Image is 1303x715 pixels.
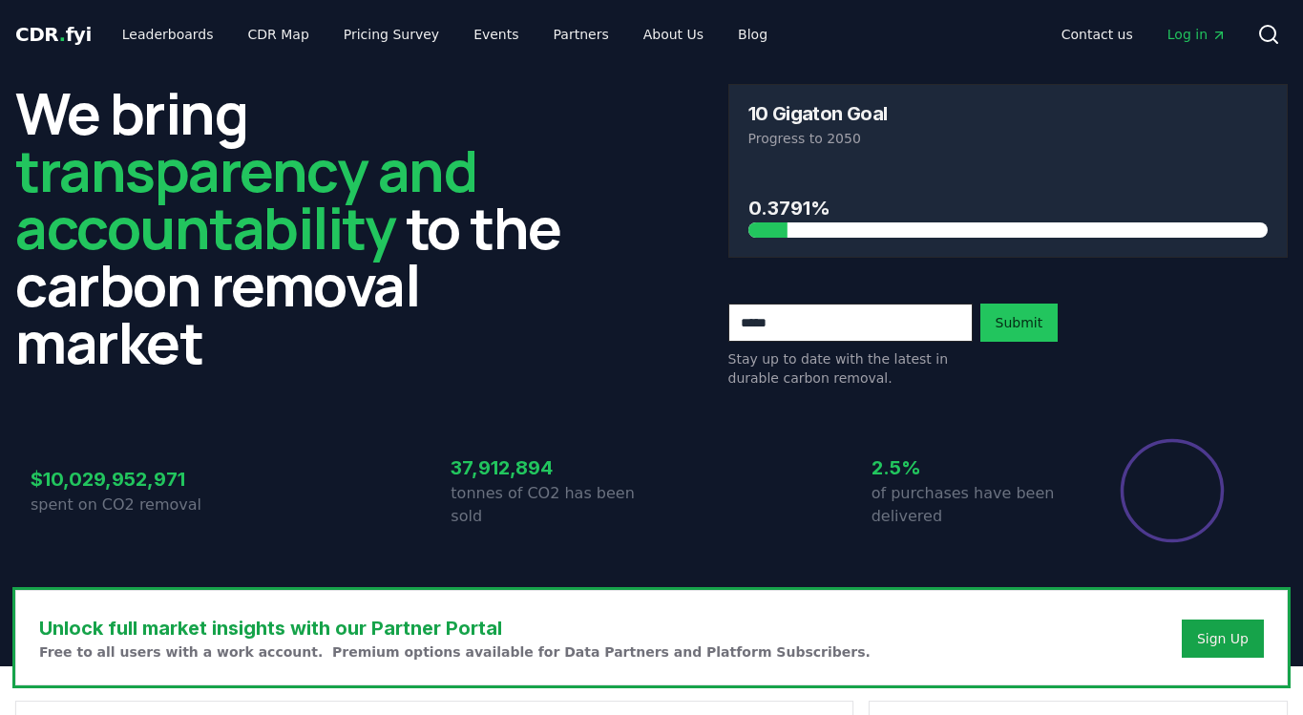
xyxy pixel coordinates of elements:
p: Free to all users with a work account. Premium options available for Data Partners and Platform S... [39,642,871,662]
nav: Main [107,17,783,52]
a: Leaderboards [107,17,229,52]
a: CDR Map [233,17,325,52]
h3: 37,912,894 [451,453,651,482]
span: . [59,23,66,46]
button: Sign Up [1182,620,1264,658]
a: Events [458,17,534,52]
a: About Us [628,17,719,52]
p: Progress to 2050 [748,129,1269,148]
span: transparency and accountability [15,131,476,266]
a: Pricing Survey [328,17,454,52]
a: Partners [538,17,624,52]
span: Log in [1167,25,1227,44]
h3: 2.5% [872,453,1072,482]
nav: Main [1046,17,1242,52]
span: CDR fyi [15,23,92,46]
h3: 0.3791% [748,194,1269,222]
h3: Unlock full market insights with our Partner Portal [39,614,871,642]
div: Percentage of sales delivered [1119,437,1226,544]
button: Submit [980,304,1059,342]
a: Contact us [1046,17,1148,52]
a: Blog [723,17,783,52]
p: tonnes of CO2 has been sold [451,482,651,528]
a: CDR.fyi [15,21,92,48]
p: Stay up to date with the latest in durable carbon removal. [728,349,973,388]
h3: $10,029,952,971 [31,465,231,494]
a: Log in [1152,17,1242,52]
h2: We bring to the carbon removal market [15,84,576,370]
h3: 10 Gigaton Goal [748,104,888,123]
p: spent on CO2 removal [31,494,231,516]
a: Sign Up [1197,629,1249,648]
p: of purchases have been delivered [872,482,1072,528]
